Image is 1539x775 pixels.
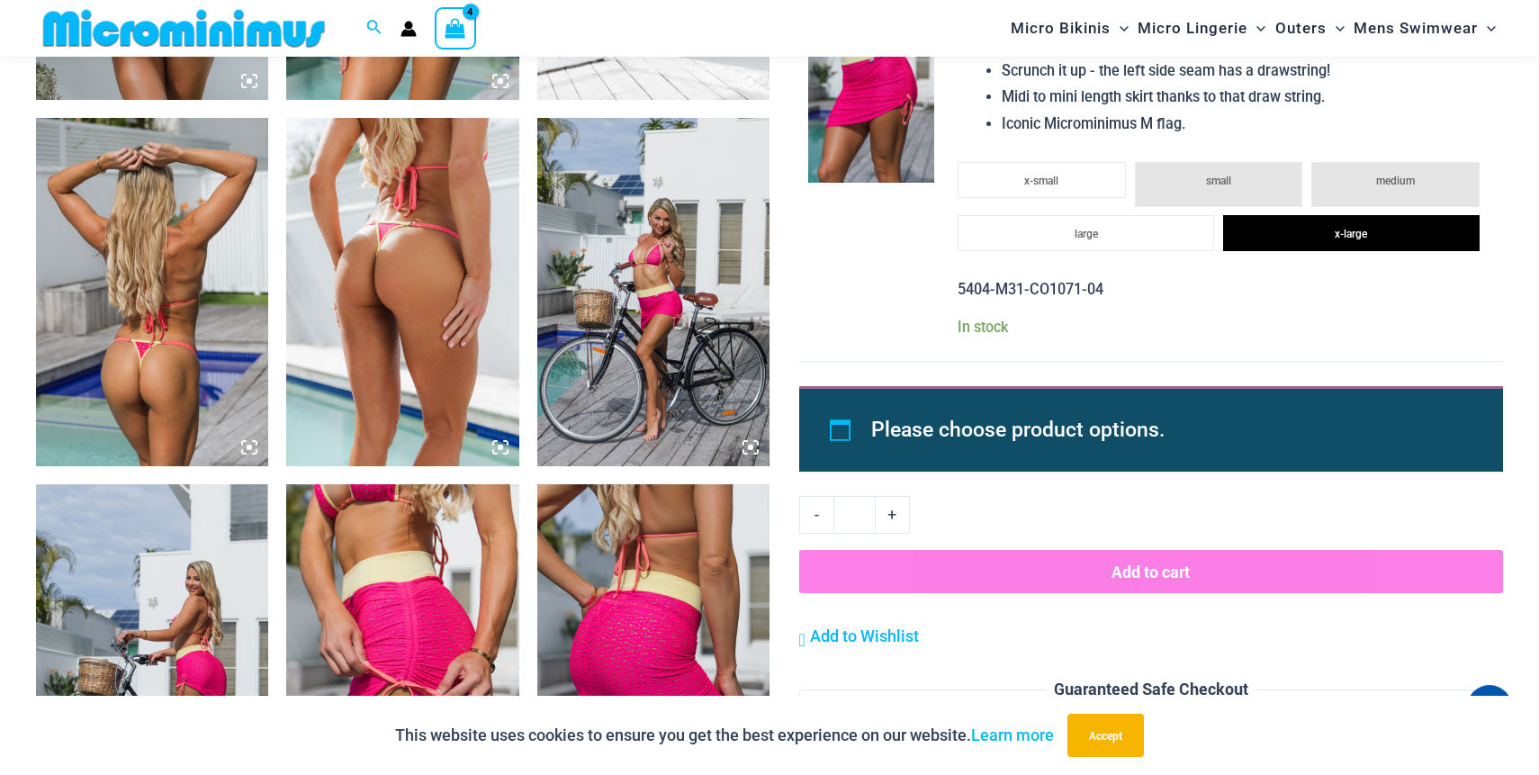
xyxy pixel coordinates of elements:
li: large [958,215,1214,251]
span: Menu Toggle [1478,5,1496,51]
a: Micro LingerieMenu ToggleMenu Toggle [1133,5,1270,51]
a: Account icon link [400,21,417,37]
span: Menu Toggle [1111,5,1129,51]
li: Please choose product options. [871,410,1462,451]
button: Add to cart [799,550,1503,593]
button: Accept [1067,714,1144,757]
li: small [1135,162,1303,207]
span: Menu Toggle [1247,5,1265,51]
a: Micro BikinisMenu ToggleMenu Toggle [1006,5,1133,51]
a: + [876,496,910,534]
span: Micro Lingerie [1138,5,1247,51]
span: Outers [1275,5,1327,51]
p: In stock [958,318,1489,337]
a: - [799,496,833,534]
img: Bubble Mesh Highlight Pink 309 Top 469 Thong [36,118,268,466]
a: Learn more [971,725,1054,744]
legend: Guaranteed Safe Checkout [1047,676,1255,703]
span: Menu Toggle [1327,5,1345,51]
li: Iconic Microminimus M flag. [1002,111,1489,138]
img: Bubble Mesh Highlight Pink 309 Top 5404 Skirt [537,118,769,466]
li: Midi to mini length skirt thanks to that draw string. [1002,84,1489,111]
span: small [1206,175,1231,187]
span: x-large [1335,228,1367,240]
li: medium [1311,162,1480,207]
p: This website uses cookies to ensure you get the best experience on our website. [395,722,1054,749]
span: x-small [1024,175,1058,187]
img: MM SHOP LOGO FLAT [36,8,332,49]
img: Bubble Mesh Highlight Pink 469 Thong [286,118,518,466]
span: Micro Bikinis [1011,5,1111,51]
input: Product quantity [833,496,876,534]
span: Mens Swimwear [1354,5,1478,51]
li: x-large [1223,215,1480,251]
nav: Site Navigation [1003,3,1503,54]
li: x-small [958,162,1126,198]
span: large [1075,228,1098,240]
a: Add to Wishlist [799,623,919,650]
a: OutersMenu ToggleMenu Toggle [1271,5,1349,51]
a: View Shopping Cart, 4 items [435,7,476,49]
span: medium [1376,175,1415,187]
span: Add to Wishlist [810,626,919,645]
p: 5404-M31-CO1071-04 [958,276,1489,303]
a: Search icon link [366,17,382,40]
li: Scrunch it up - the left side seam has a drawstring! [1002,58,1489,85]
a: Mens SwimwearMenu ToggleMenu Toggle [1349,5,1500,51]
